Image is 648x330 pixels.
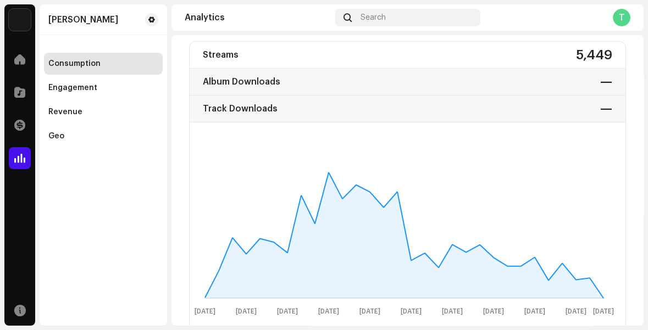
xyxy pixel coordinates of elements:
[9,9,31,31] img: 190830b2-3b53-4b0d-992c-d3620458de1d
[600,73,612,91] div: —
[203,73,280,91] div: Album Downloads
[442,308,463,315] text: [DATE]
[195,308,215,315] text: [DATE]
[613,9,630,26] div: T
[48,15,118,24] div: Tracey Cocks
[236,308,257,315] text: [DATE]
[361,13,386,22] span: Search
[576,46,612,64] div: 5,449
[277,308,298,315] text: [DATE]
[48,108,82,116] div: Revenue
[483,308,504,315] text: [DATE]
[566,308,586,315] text: [DATE]
[600,100,612,118] div: —
[185,13,330,22] div: Analytics
[48,59,101,68] div: Consumption
[44,77,163,99] re-m-nav-item: Engagement
[48,83,97,92] div: Engagement
[359,308,380,315] text: [DATE]
[318,308,339,315] text: [DATE]
[44,101,163,123] re-m-nav-item: Revenue
[44,125,163,147] re-m-nav-item: Geo
[44,53,163,75] re-m-nav-item: Consumption
[401,308,422,315] text: [DATE]
[48,132,64,141] div: Geo
[524,308,545,315] text: [DATE]
[593,308,614,315] text: [DATE]
[203,46,239,64] div: Streams
[203,100,278,118] div: Track Downloads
